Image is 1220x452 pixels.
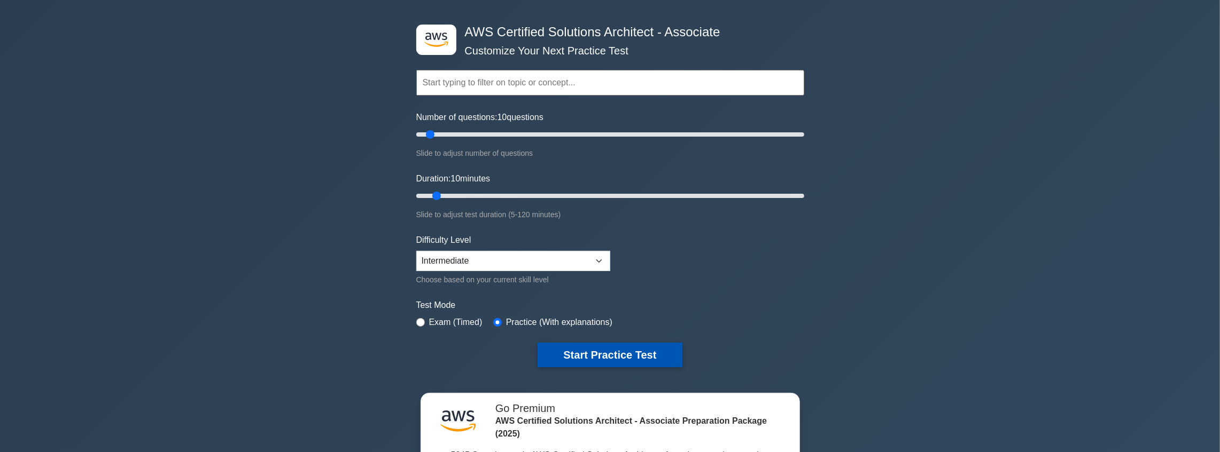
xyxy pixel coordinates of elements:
h4: AWS Certified Solutions Architect - Associate [461,25,752,40]
label: Number of questions: questions [416,111,543,124]
span: 10 [450,174,460,183]
label: Exam (Timed) [429,316,483,329]
label: Test Mode [416,299,804,312]
span: 10 [498,113,507,122]
label: Duration: minutes [416,172,491,185]
div: Choose based on your current skill level [416,273,610,286]
div: Slide to adjust number of questions [416,147,804,160]
div: Slide to adjust test duration (5-120 minutes) [416,208,804,221]
input: Start typing to filter on topic or concept... [416,70,804,96]
label: Practice (With explanations) [506,316,612,329]
button: Start Practice Test [538,343,682,367]
label: Difficulty Level [416,234,471,247]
